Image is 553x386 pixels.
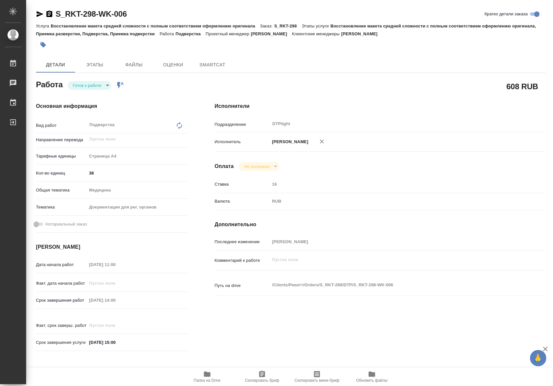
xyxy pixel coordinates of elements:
p: Работа [160,31,176,36]
input: ✎ Введи что-нибудь [87,338,144,347]
p: Заказ: [260,24,274,28]
div: Готов к работе [239,162,279,171]
button: Не оплачена [242,164,271,169]
h2: Работа [36,78,63,90]
button: Готов к работе [71,83,104,88]
div: RUB [270,196,518,207]
span: Нотариальный заказ [45,221,87,227]
p: Направление перевода [36,137,87,143]
button: Скопировать бриф [235,368,290,386]
p: Последнее изменение [215,239,270,245]
input: Пустое поле [270,179,518,189]
p: [PERSON_NAME] [341,31,382,36]
span: Скопировать бриф [245,378,279,383]
input: Пустое поле [87,295,144,305]
p: Ставка [215,181,270,188]
span: Оценки [158,61,189,69]
p: Подразделение [215,121,270,128]
p: [PERSON_NAME] [251,31,292,36]
p: Путь на drive [215,282,270,289]
span: Этапы [79,61,110,69]
input: Пустое поле [87,321,144,330]
h2: 608 RUB [507,81,538,92]
p: Факт. дата начала работ [36,280,87,287]
p: Вид работ [36,122,87,129]
p: Исполнитель [215,139,270,145]
input: Пустое поле [89,135,173,143]
p: Проектный менеджер [206,31,251,36]
h4: Дополнительно [215,221,546,228]
span: Скопировать мини-бриф [294,378,339,383]
p: Подверстка [176,31,206,36]
input: Пустое поле [270,237,518,246]
h4: Исполнители [215,102,546,110]
textarea: /Clients/Рекитт/Orders/S_RKT-298/DTP/S_RKT-298-WK-006 [270,279,518,291]
button: Обновить файлы [344,368,399,386]
div: Готов к работе [68,81,111,90]
p: Срок завершения работ [36,297,87,304]
button: 🙏 [530,350,546,366]
div: Документация для рег. органов [87,202,189,213]
p: Дата начала работ [36,261,87,268]
p: Тематика [36,204,87,210]
p: Тарифные единицы [36,153,87,159]
p: Кол-во единиц [36,170,87,176]
input: Пустое поле [87,278,144,288]
a: S_RKT-298-WK-006 [56,9,127,18]
p: Валюта [215,198,270,205]
span: Детали [40,61,71,69]
p: Факт. срок заверш. работ [36,322,87,329]
p: Срок завершения услуги [36,339,87,346]
span: Файлы [118,61,150,69]
button: Скопировать ссылку [45,10,53,18]
button: Папка на Drive [180,368,235,386]
input: Пустое поле [87,260,144,269]
button: Удалить исполнителя [315,134,329,149]
input: ✎ Введи что-нибудь [87,168,189,178]
p: Комментарий к работе [215,257,270,264]
span: 🙏 [533,351,544,365]
button: Скопировать ссылку для ЯМессенджера [36,10,44,18]
h4: [PERSON_NAME] [36,243,189,251]
p: Общая тематика [36,187,87,193]
button: Добавить тэг [36,38,50,52]
span: Папка на Drive [194,378,221,383]
span: SmartCat [197,61,228,69]
div: Страница А4 [87,151,189,162]
p: Услуга [36,24,51,28]
div: Медицина [87,185,189,196]
button: Скопировать мини-бриф [290,368,344,386]
p: [PERSON_NAME] [270,139,309,145]
p: Восстановление макета средней сложности с полным соответствием оформлению оригинала [51,24,260,28]
p: Этапы услуги [302,24,330,28]
p: S_RKT-298 [274,24,302,28]
h4: Основная информация [36,102,189,110]
span: Кратко детали заказа [485,11,528,17]
h4: Оплата [215,162,234,170]
span: Обновить файлы [356,378,388,383]
p: Клиентские менеджеры [292,31,342,36]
